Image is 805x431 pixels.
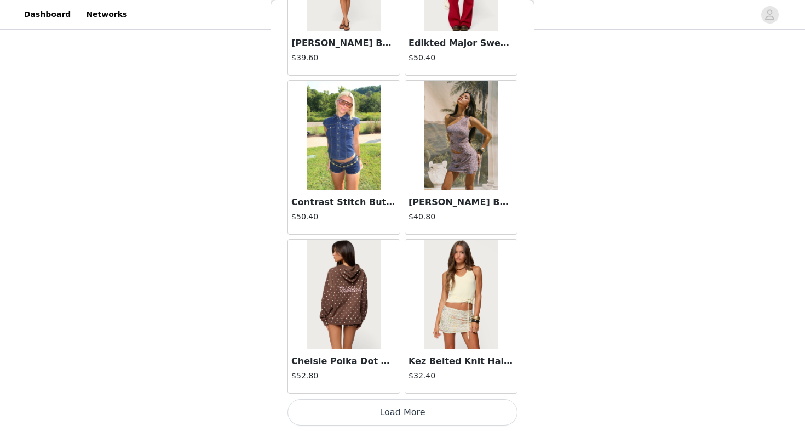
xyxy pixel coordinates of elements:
[291,370,396,382] h4: $52.80
[287,399,517,426] button: Load More
[291,52,396,64] h4: $39.60
[409,37,514,50] h3: Edikted Major Sweatpants
[764,6,775,24] div: avatar
[307,81,380,190] img: Contrast Stitch Button Up Denim Shirt
[79,2,134,27] a: Networks
[291,211,396,223] h4: $50.40
[409,52,514,64] h4: $50.40
[291,37,396,50] h3: [PERSON_NAME] Beaded Mini Skirt
[291,355,396,368] h3: Chelsie Polka Dot Hoodie
[409,370,514,382] h4: $32.40
[409,211,514,223] h4: $40.80
[291,196,396,209] h3: Contrast Stitch Button Up Denim Shirt
[18,2,77,27] a: Dashboard
[424,240,497,349] img: Kez Belted Knit Halter Top
[409,196,514,209] h3: [PERSON_NAME] Beaded Backless One Shoulder Top
[424,81,497,190] img: Astrid Beaded Backless One Shoulder Top
[307,240,380,349] img: Chelsie Polka Dot Hoodie
[409,355,514,368] h3: Kez Belted Knit Halter Top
